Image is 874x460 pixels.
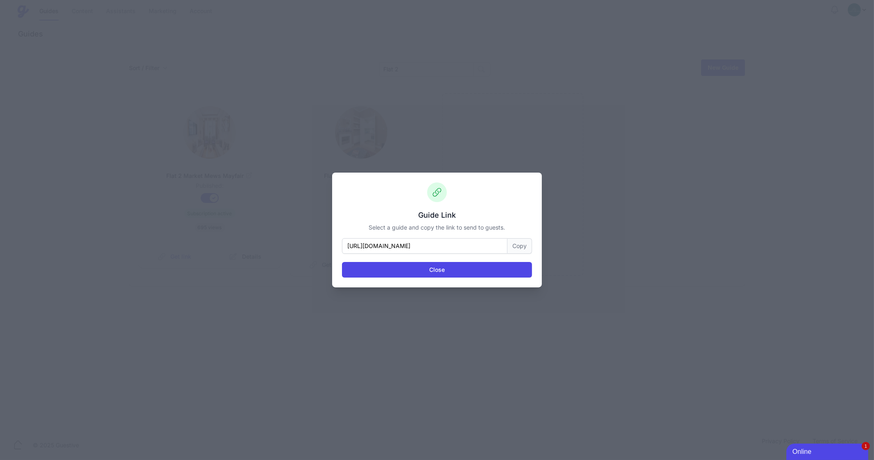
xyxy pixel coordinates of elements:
[342,210,532,220] h3: Guide Link
[786,442,870,460] iframe: chat widget
[342,223,532,232] p: Select a guide and copy the link to send to guests.
[342,262,532,278] button: Close
[507,238,532,254] button: Copy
